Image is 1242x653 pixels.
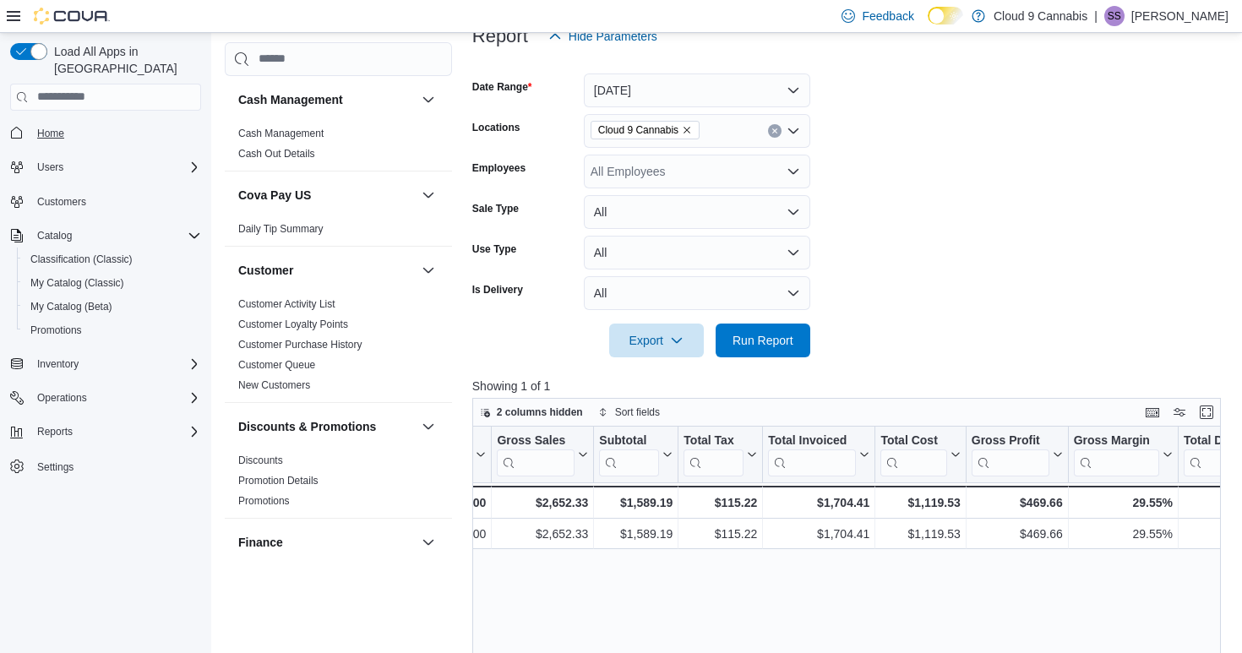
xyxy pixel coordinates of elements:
[17,318,208,342] button: Promotions
[24,320,201,340] span: Promotions
[609,324,704,357] button: Export
[418,532,439,552] button: Finance
[24,320,89,340] a: Promotions
[225,294,452,402] div: Customer
[472,80,532,94] label: Date Range
[1142,402,1163,422] button: Keyboard shortcuts
[584,195,810,229] button: All
[3,352,208,376] button: Inventory
[599,524,673,544] div: $1,589.19
[238,262,293,279] h3: Customer
[238,128,324,139] a: Cash Management
[3,121,208,145] button: Home
[768,433,856,449] div: Total Invoiced
[30,324,82,337] span: Promotions
[238,379,310,391] a: New Customers
[1108,6,1121,26] span: SS
[30,354,85,374] button: Inventory
[584,276,810,310] button: All
[684,433,744,449] div: Total Tax
[406,492,486,513] div: $0.00
[17,271,208,295] button: My Catalog (Classic)
[238,495,290,507] a: Promotions
[3,454,208,478] button: Settings
[768,433,869,476] button: Total Invoiced
[3,189,208,214] button: Customers
[472,242,516,256] label: Use Type
[1104,6,1125,26] div: Sarbjot Singh
[1196,402,1217,422] button: Enter fullscreen
[972,433,1049,476] div: Gross Profit
[30,226,79,246] button: Catalog
[24,273,131,293] a: My Catalog (Classic)
[598,122,678,139] span: Cloud 9 Cannabis
[30,157,201,177] span: Users
[418,260,439,280] button: Customer
[10,114,201,523] nav: Complex example
[238,91,343,108] h3: Cash Management
[880,433,946,449] div: Total Cost
[30,422,201,442] span: Reports
[30,455,201,476] span: Settings
[30,191,201,212] span: Customers
[30,157,70,177] button: Users
[1094,6,1098,26] p: |
[862,8,913,24] span: Feedback
[238,187,415,204] button: Cova Pay US
[472,121,520,134] label: Locations
[17,248,208,271] button: Classification (Classic)
[497,433,575,476] div: Gross Sales
[472,26,528,46] h3: Report
[497,405,583,419] span: 2 columns hidden
[30,388,201,408] span: Operations
[497,433,575,449] div: Gross Sales
[30,276,124,290] span: My Catalog (Classic)
[684,492,757,513] div: $115.22
[17,295,208,318] button: My Catalog (Beta)
[225,123,452,171] div: Cash Management
[880,492,960,513] div: $1,119.53
[473,402,590,422] button: 2 columns hidden
[3,224,208,248] button: Catalog
[238,262,415,279] button: Customer
[599,433,659,449] div: Subtotal
[1073,433,1158,449] div: Gross Margin
[238,418,415,435] button: Discounts & Promotions
[238,148,315,160] a: Cash Out Details
[3,420,208,443] button: Reports
[1131,6,1228,26] p: [PERSON_NAME]
[238,318,348,330] a: Customer Loyalty Points
[994,6,1087,26] p: Cloud 9 Cannabis
[684,524,757,544] div: $115.22
[406,433,472,476] div: Gift Card Sales
[716,324,810,357] button: Run Report
[418,185,439,205] button: Cova Pay US
[418,416,439,437] button: Discounts & Promotions
[497,492,588,513] div: $2,652.33
[225,450,452,518] div: Discounts & Promotions
[238,475,319,487] a: Promotion Details
[787,165,800,178] button: Open list of options
[472,202,519,215] label: Sale Type
[972,524,1063,544] div: $469.66
[418,90,439,110] button: Cash Management
[497,524,588,544] div: $2,652.33
[599,433,673,476] button: Subtotal
[47,43,201,77] span: Load All Apps in [GEOGRAPHIC_DATA]
[768,124,782,138] button: Clear input
[787,124,800,138] button: Open list of options
[972,433,1063,476] button: Gross Profit
[472,283,523,297] label: Is Delivery
[37,460,74,474] span: Settings
[684,433,757,476] button: Total Tax
[880,433,960,476] button: Total Cost
[591,402,667,422] button: Sort fields
[584,236,810,269] button: All
[238,339,362,351] a: Customer Purchase History
[1073,433,1172,476] button: Gross Margin
[30,422,79,442] button: Reports
[615,405,660,419] span: Sort fields
[30,388,94,408] button: Operations
[225,219,452,246] div: Cova Pay US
